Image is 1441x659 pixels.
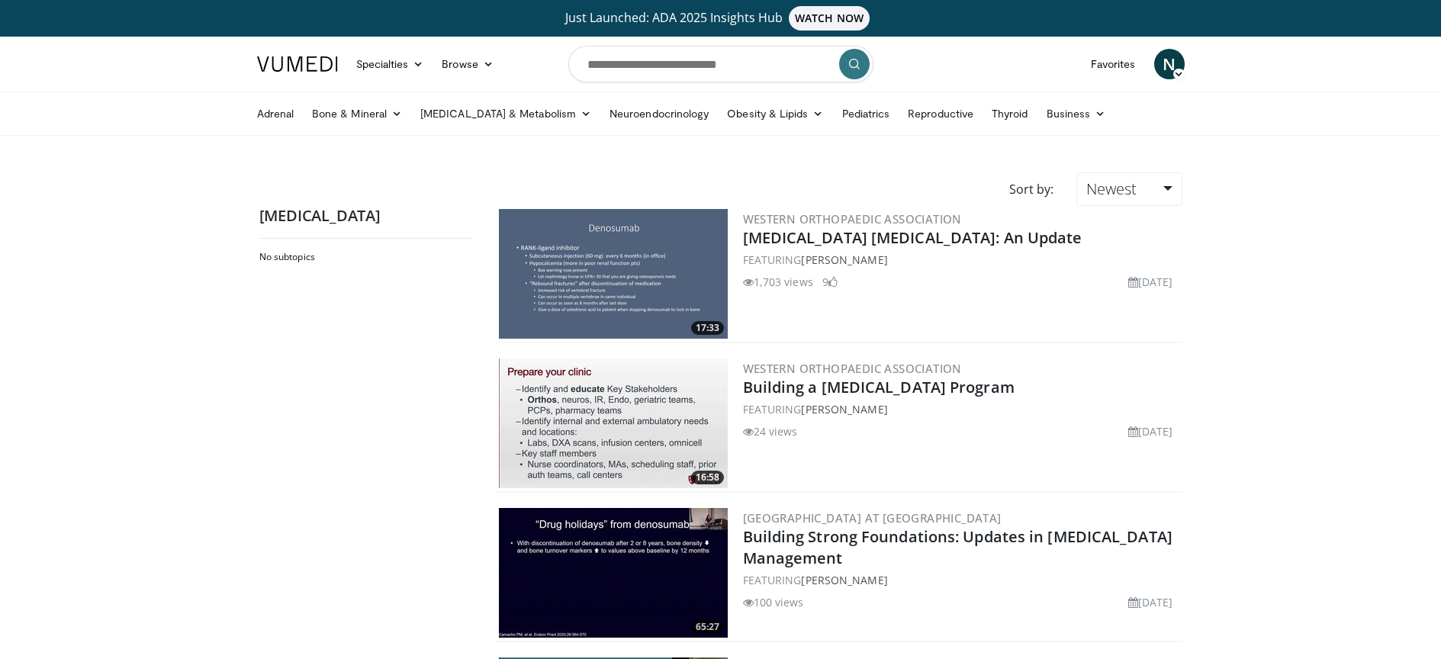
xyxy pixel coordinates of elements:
div: FEATURING [743,252,1179,268]
a: Neuroendocrinology [600,98,718,129]
img: 28d60928-a25d-4044-be9b-4a7b0eba5571.300x170_q85_crop-smart_upscale.jpg [499,508,728,638]
li: 9 [822,274,838,290]
li: 1,703 views [743,274,813,290]
a: 17:33 [499,209,728,339]
div: FEATURING [743,572,1179,588]
span: 17:33 [691,321,724,335]
img: 0c0646b5-b3fb-46fa-b2c5-b0b7a2f73cfb.300x170_q85_crop-smart_upscale.jpg [499,358,728,488]
li: [DATE] [1128,594,1173,610]
a: Business [1037,98,1115,129]
a: [PERSON_NAME] [801,402,887,416]
a: Specialties [347,49,433,79]
li: [DATE] [1128,274,1173,290]
a: Obesity & Lipids [718,98,832,129]
span: Newest [1086,178,1137,199]
a: Western Orthopaedic Association [743,211,962,227]
img: 2501f7b4-66a4-417f-8e88-d267df18309c.300x170_q85_crop-smart_upscale.jpg [499,209,728,339]
a: Building Strong Foundations: Updates in [MEDICAL_DATA] Management [743,526,1172,568]
a: Adrenal [248,98,304,129]
img: VuMedi Logo [257,56,338,72]
a: Favorites [1082,49,1145,79]
a: Just Launched: ADA 2025 Insights HubWATCH NOW [259,6,1182,31]
span: WATCH NOW [789,6,870,31]
a: Browse [433,49,503,79]
a: Building a [MEDICAL_DATA] Program [743,377,1015,397]
div: Sort by: [998,172,1065,206]
a: N [1154,49,1185,79]
a: [PERSON_NAME] [801,573,887,587]
a: Pediatrics [833,98,899,129]
span: 16:58 [691,471,724,484]
h2: [MEDICAL_DATA] [259,206,473,226]
li: 24 views [743,423,798,439]
a: 65:27 [499,508,728,638]
a: Reproductive [899,98,983,129]
a: Bone & Mineral [303,98,411,129]
a: [MEDICAL_DATA] & Metabolism [411,98,600,129]
a: 16:58 [499,358,728,488]
div: FEATURING [743,401,1179,417]
h2: No subtopics [259,251,469,263]
li: 100 views [743,594,804,610]
a: [MEDICAL_DATA] [MEDICAL_DATA]: An Update [743,227,1082,248]
a: Thyroid [983,98,1037,129]
a: Newest [1076,172,1182,206]
span: 65:27 [691,620,724,634]
a: [PERSON_NAME] [801,252,887,267]
a: Western Orthopaedic Association [743,361,962,376]
li: [DATE] [1128,423,1173,439]
a: [GEOGRAPHIC_DATA] at [GEOGRAPHIC_DATA] [743,510,1002,526]
input: Search topics, interventions [568,46,873,82]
